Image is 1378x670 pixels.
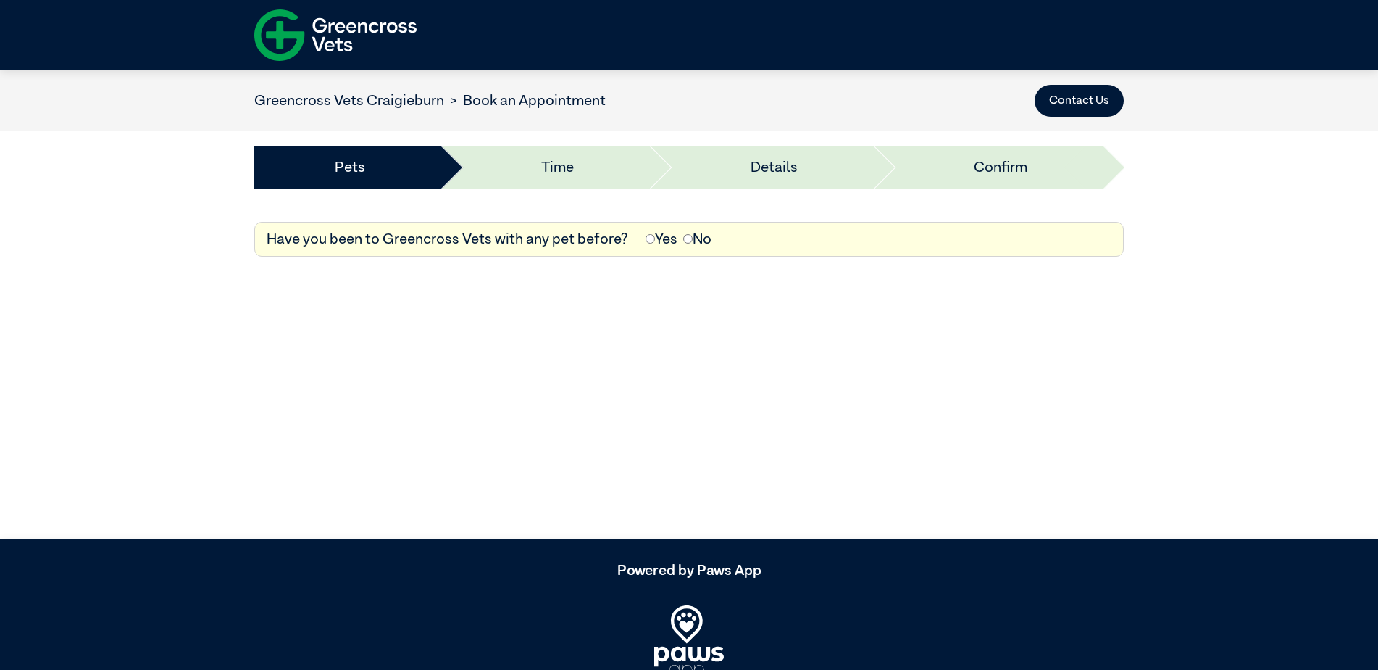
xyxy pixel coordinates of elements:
[254,4,417,67] img: f-logo
[267,228,628,250] label: Have you been to Greencross Vets with any pet before?
[254,94,444,108] a: Greencross Vets Craigieburn
[646,228,677,250] label: Yes
[444,90,606,112] li: Book an Appointment
[335,157,365,178] a: Pets
[683,234,693,244] input: No
[1035,85,1124,117] button: Contact Us
[683,228,711,250] label: No
[646,234,655,244] input: Yes
[254,90,606,112] nav: breadcrumb
[254,562,1124,579] h5: Powered by Paws App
